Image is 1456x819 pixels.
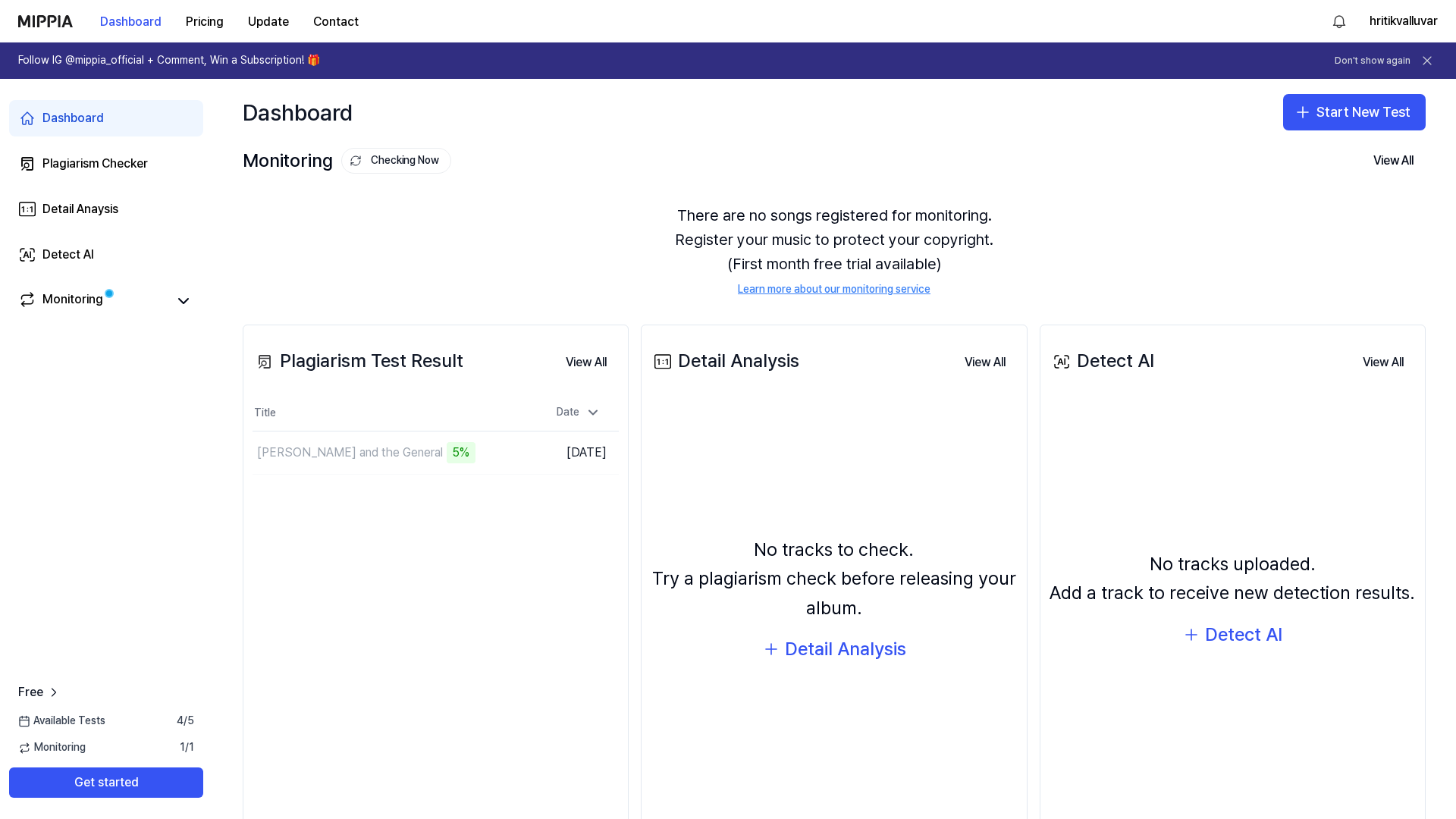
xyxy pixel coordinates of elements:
[762,635,906,664] button: Detail Analysis
[18,290,167,312] a: Monitoring
[301,7,371,37] button: Contact
[1351,347,1416,378] button: View All
[18,53,320,68] h1: Follow IG @mippia_official + Comment, Win a Subscription! 🎁
[18,714,105,729] span: Available Tests
[738,282,930,297] a: Learn more about our monitoring service
[18,683,61,701] a: Free
[554,346,619,378] a: View All
[341,148,451,174] button: Checking Now
[1182,620,1282,649] button: Detect AI
[1050,347,1154,375] div: Detect AI
[551,400,607,425] div: Date
[9,146,203,182] a: Plagiarism Checker
[253,347,463,375] div: Plagiarism Test Result
[243,94,353,130] div: Dashboard
[42,109,104,127] div: Dashboard
[1351,346,1416,378] a: View All
[1283,94,1426,130] button: Start New Test
[243,146,451,175] div: Monitoring
[554,347,619,378] button: View All
[447,442,475,463] div: 5%
[42,290,103,312] div: Monitoring
[253,395,527,431] th: Title
[42,200,118,218] div: Detail Anaysis
[651,535,1017,623] div: No tracks to check. Try a plagiarism check before releasing your album.
[1370,12,1438,30] button: hritikvalluvar
[9,237,203,273] a: Detect AI
[18,15,73,27] img: logo
[236,7,301,37] button: Update
[18,683,43,701] span: Free
[1361,146,1426,176] button: View All
[1330,12,1348,30] img: 알림
[1050,550,1415,608] div: No tracks uploaded. Add a track to receive new detection results.
[952,347,1018,378] button: View All
[88,7,174,37] button: Dashboard
[527,431,619,475] td: [DATE]
[243,185,1426,315] div: There are no songs registered for monitoring. Register your music to protect your copyright. (Fir...
[180,740,194,755] span: 1 / 1
[42,246,94,264] div: Detect AI
[9,191,203,227] a: Detail Anaysis
[174,7,236,37] button: Pricing
[785,635,906,664] div: Detail Analysis
[257,444,443,462] div: [PERSON_NAME] and the General
[952,346,1018,378] a: View All
[42,155,148,173] div: Plagiarism Checker
[9,100,203,136] a: Dashboard
[1205,620,1282,649] div: Detect AI
[18,740,86,755] span: Monitoring
[1335,55,1410,67] button: Don't show again
[236,1,301,42] a: Update
[177,714,194,729] span: 4 / 5
[9,767,203,798] button: Get started
[651,347,799,375] div: Detail Analysis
